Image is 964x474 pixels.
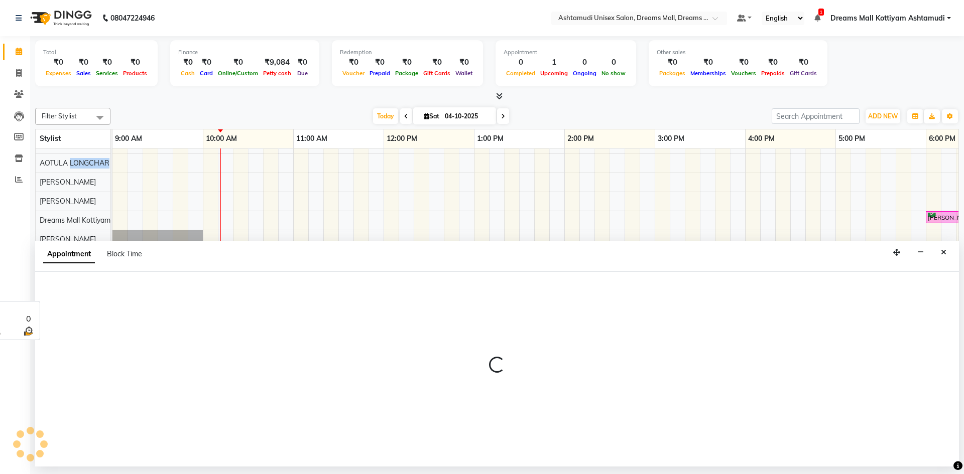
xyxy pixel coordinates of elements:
[93,70,120,77] span: Services
[729,57,759,68] div: ₹0
[107,249,142,258] span: Block Time
[203,131,239,146] a: 10:00 AM
[504,48,628,57] div: Appointment
[772,108,860,124] input: Search Appointment
[40,216,147,225] span: Dreams Mall Kottiyam Ashtamudi
[936,245,951,260] button: Close
[474,131,506,146] a: 1:00 PM
[655,131,687,146] a: 3:00 PM
[295,70,310,77] span: Due
[74,70,93,77] span: Sales
[367,70,393,77] span: Prepaid
[421,57,453,68] div: ₹0
[759,57,787,68] div: ₹0
[746,131,777,146] a: 4:00 PM
[538,70,570,77] span: Upcoming
[657,70,688,77] span: Packages
[340,57,367,68] div: ₹0
[818,9,824,16] span: 1
[599,57,628,68] div: 0
[340,48,475,57] div: Redemption
[340,70,367,77] span: Voucher
[178,70,197,77] span: Cash
[43,245,95,263] span: Appointment
[22,325,35,337] img: wait_time.png
[565,131,596,146] a: 2:00 PM
[599,70,628,77] span: No show
[421,112,442,120] span: Sat
[197,57,215,68] div: ₹0
[93,57,120,68] div: ₹0
[787,57,819,68] div: ₹0
[120,70,150,77] span: Products
[814,14,820,23] a: 1
[393,57,421,68] div: ₹0
[43,70,74,77] span: Expenses
[926,131,958,146] a: 6:00 PM
[787,70,819,77] span: Gift Cards
[570,70,599,77] span: Ongoing
[570,57,599,68] div: 0
[453,70,475,77] span: Wallet
[866,109,900,123] button: ADD NEW
[178,48,311,57] div: Finance
[367,57,393,68] div: ₹0
[504,57,538,68] div: 0
[26,4,94,32] img: logo
[373,108,398,124] span: Today
[40,159,109,168] span: AOTULA LONGCHAR
[836,131,868,146] a: 5:00 PM
[215,57,261,68] div: ₹0
[830,13,945,24] span: Dreams Mall Kottiyam Ashtamudi
[40,178,96,187] span: [PERSON_NAME]
[197,70,215,77] span: Card
[261,57,294,68] div: ₹9,084
[868,112,898,120] span: ADD NEW
[688,70,729,77] span: Memberships
[22,312,35,325] div: 0
[504,70,538,77] span: Completed
[442,109,492,124] input: 2025-10-04
[294,131,330,146] a: 11:00 AM
[294,57,311,68] div: ₹0
[40,235,96,244] span: [PERSON_NAME]
[110,4,155,32] b: 08047224946
[261,70,294,77] span: Petty cash
[215,70,261,77] span: Online/Custom
[112,131,145,146] a: 9:00 AM
[657,48,819,57] div: Other sales
[43,48,150,57] div: Total
[120,57,150,68] div: ₹0
[43,57,74,68] div: ₹0
[393,70,421,77] span: Package
[657,57,688,68] div: ₹0
[453,57,475,68] div: ₹0
[40,197,96,206] span: [PERSON_NAME]
[729,70,759,77] span: Vouchers
[178,57,197,68] div: ₹0
[40,134,61,143] span: Stylist
[384,131,420,146] a: 12:00 PM
[74,57,93,68] div: ₹0
[42,112,77,120] span: Filter Stylist
[688,57,729,68] div: ₹0
[421,70,453,77] span: Gift Cards
[538,57,570,68] div: 1
[759,70,787,77] span: Prepaids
